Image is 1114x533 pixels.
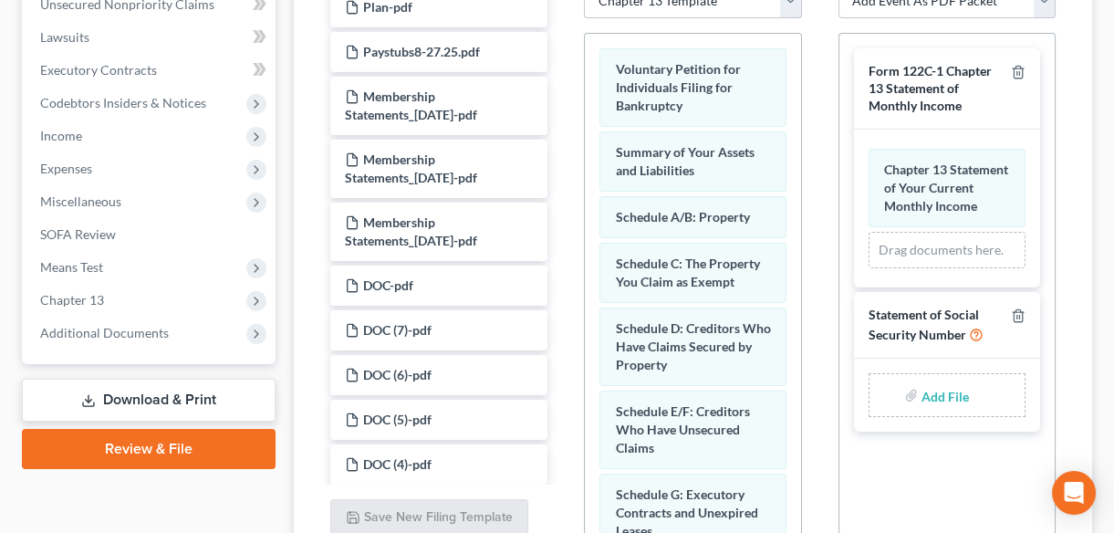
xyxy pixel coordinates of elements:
[869,232,1026,268] div: Drag documents here.
[26,21,276,54] a: Lawsuits
[40,259,103,275] span: Means Test
[345,152,477,185] span: Membership Statements_[DATE]-pdf
[363,412,432,427] span: DOC (5)-pdf
[40,161,92,176] span: Expenses
[615,209,749,225] span: Schedule A/B: Property
[40,128,82,143] span: Income
[40,29,89,45] span: Lawsuits
[615,61,740,113] span: Voluntary Petition for Individuals Filing for Bankruptcy
[26,54,276,87] a: Executory Contracts
[869,63,992,112] span: Form 122C-1 Chapter 13 Statement of Monthly Income
[363,367,432,382] span: DOC (6)-pdf
[1052,471,1096,515] div: Open Intercom Messenger
[884,162,1008,214] span: Chapter 13 Statement of Your Current Monthly Income
[363,44,480,59] span: Paystubs8-27.25.pdf
[363,277,413,293] span: DOC-pdf
[869,307,979,342] span: Statement of Social Security Number
[615,256,759,289] span: Schedule C: The Property You Claim as Exempt
[363,456,432,472] span: DOC (4)-pdf
[40,226,116,242] span: SOFA Review
[40,62,157,78] span: Executory Contracts
[22,379,276,422] a: Download & Print
[615,403,749,455] span: Schedule E/F: Creditors Who Have Unsecured Claims
[345,214,477,248] span: Membership Statements_[DATE]-pdf
[40,193,121,209] span: Miscellaneous
[40,95,206,110] span: Codebtors Insiders & Notices
[40,292,104,308] span: Chapter 13
[22,429,276,469] a: Review & File
[40,325,169,340] span: Additional Documents
[615,320,770,372] span: Schedule D: Creditors Who Have Claims Secured by Property
[345,89,477,122] span: Membership Statements_[DATE]-pdf
[26,218,276,251] a: SOFA Review
[363,322,432,338] span: DOC (7)-pdf
[615,144,754,178] span: Summary of Your Assets and Liabilities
